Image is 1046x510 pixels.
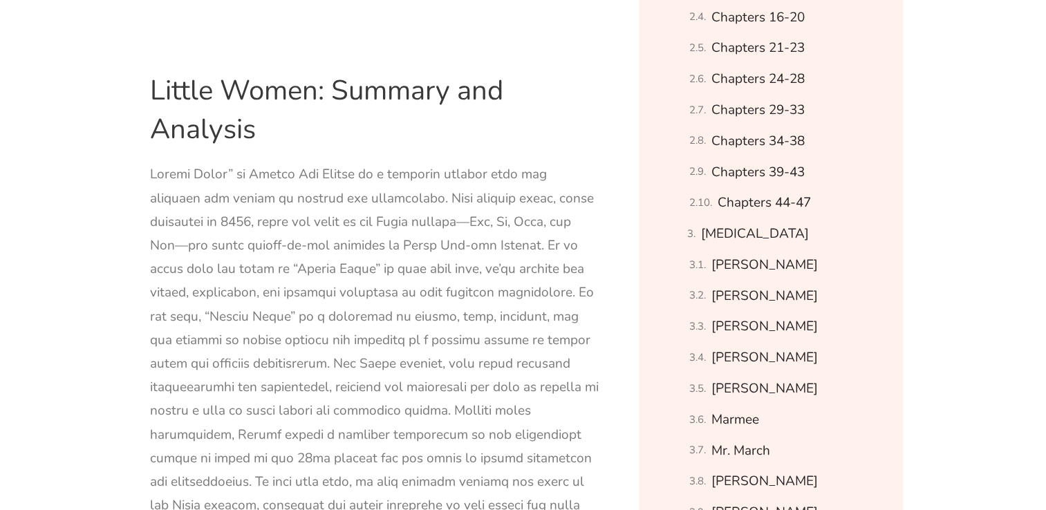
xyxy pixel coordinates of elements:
a: Chapters 44-47 [718,191,811,215]
a: Chapters 24-28 [711,67,805,91]
a: [PERSON_NAME] [711,253,818,277]
a: Mr. March [711,439,770,463]
a: [PERSON_NAME] [711,377,818,401]
a: Chapters 21-23 [711,36,805,60]
h1: Little Women: Summary and Analysis [150,71,599,149]
a: Chapters 39-43 [711,160,805,185]
a: [PERSON_NAME] [711,469,818,493]
a: Marmee [711,408,759,432]
a: Chapters 16-20 [711,6,805,30]
a: Chapters 29-33 [711,98,805,122]
a: Chapters 34-38 [711,129,805,153]
iframe: Chat Widget [816,355,1046,510]
a: [PERSON_NAME] [711,346,818,370]
a: [PERSON_NAME] [711,314,818,339]
a: [PERSON_NAME] [711,284,818,308]
a: [MEDICAL_DATA] [701,222,809,246]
